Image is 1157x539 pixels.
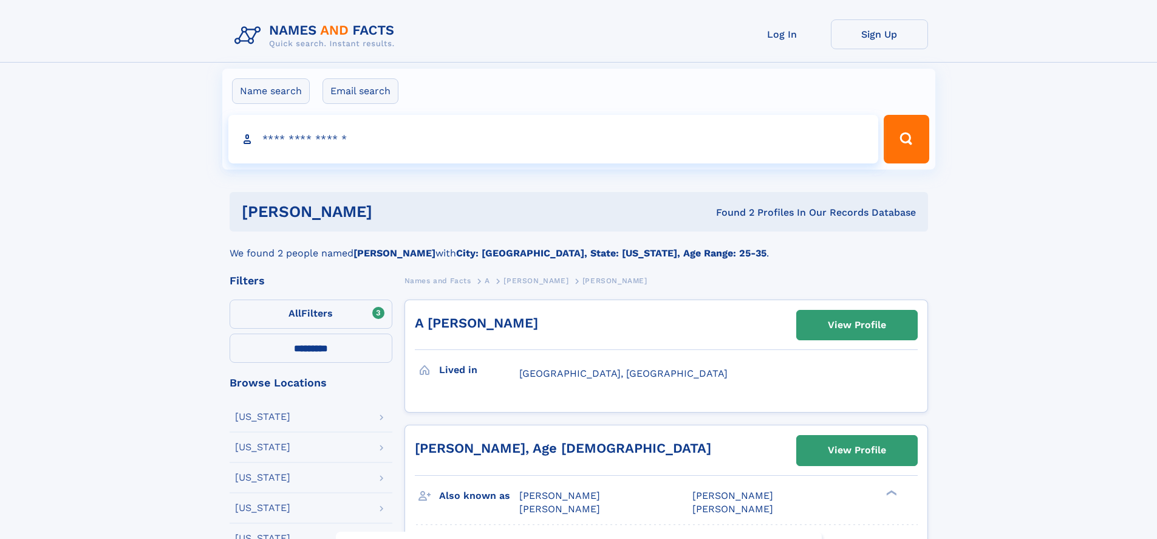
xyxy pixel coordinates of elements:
[235,442,290,452] div: [US_STATE]
[415,315,538,331] a: A [PERSON_NAME]
[228,115,879,163] input: search input
[828,311,886,339] div: View Profile
[734,19,831,49] a: Log In
[439,360,519,380] h3: Lived in
[353,247,435,259] b: [PERSON_NAME]
[797,436,917,465] a: View Profile
[230,19,404,52] img: Logo Names and Facts
[232,78,310,104] label: Name search
[544,206,916,219] div: Found 2 Profiles In Our Records Database
[503,273,568,288] a: [PERSON_NAME]
[519,503,600,515] span: [PERSON_NAME]
[485,276,490,285] span: A
[456,247,766,259] b: City: [GEOGRAPHIC_DATA], State: [US_STATE], Age Range: 25-35
[230,377,392,388] div: Browse Locations
[797,311,917,340] a: View Profile
[235,503,290,513] div: [US_STATE]
[883,489,898,496] div: ❯
[288,307,301,319] span: All
[828,436,886,464] div: View Profile
[230,300,392,329] label: Filters
[692,503,773,515] span: [PERSON_NAME]
[519,490,600,501] span: [PERSON_NAME]
[692,490,773,501] span: [PERSON_NAME]
[485,273,490,288] a: A
[884,115,929,163] button: Search Button
[439,486,519,506] h3: Also known as
[582,276,647,285] span: [PERSON_NAME]
[230,232,928,261] div: We found 2 people named with .
[242,204,544,219] h1: [PERSON_NAME]
[519,368,728,379] span: [GEOGRAPHIC_DATA], [GEOGRAPHIC_DATA]
[235,473,290,482] div: [US_STATE]
[235,412,290,422] div: [US_STATE]
[230,275,392,286] div: Filters
[503,276,568,285] span: [PERSON_NAME]
[831,19,928,49] a: Sign Up
[323,78,398,104] label: Email search
[415,441,711,456] a: [PERSON_NAME], Age [DEMOGRAPHIC_DATA]
[404,273,471,288] a: Names and Facts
